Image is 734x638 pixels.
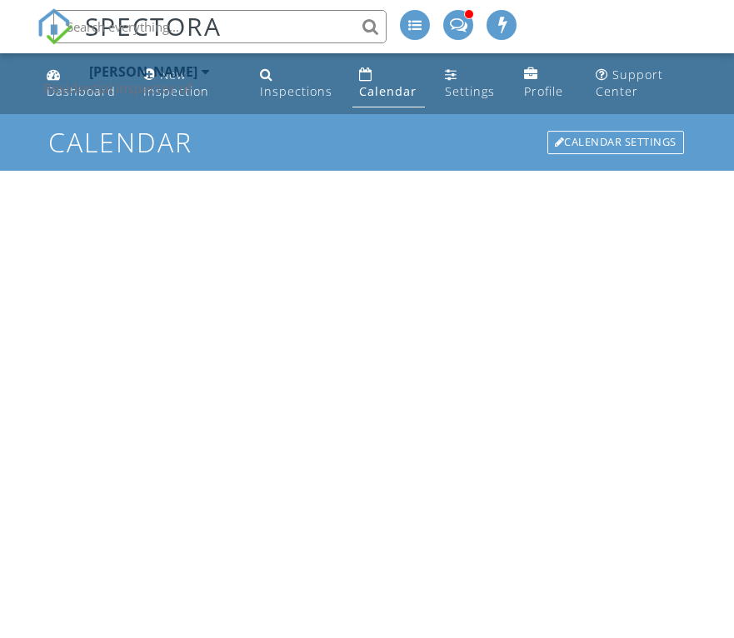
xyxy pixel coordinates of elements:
a: Support Center [589,60,694,107]
div: Inspections [260,83,332,99]
div: Settings [445,83,495,99]
div: Profile [524,83,563,99]
a: Inspections [253,60,339,107]
h1: Calendar [48,127,685,157]
div: [PERSON_NAME] [89,63,197,80]
div: Support Center [596,67,663,99]
div: Calendar [359,83,417,99]
a: Calendar [352,60,425,107]
a: Calendar Settings [546,129,686,156]
div: Calendar Settings [547,131,684,154]
a: Profile [517,60,576,107]
a: Settings [438,60,504,107]
input: Search everything... [53,10,387,43]
div: Residential Inspector of America [43,80,210,97]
